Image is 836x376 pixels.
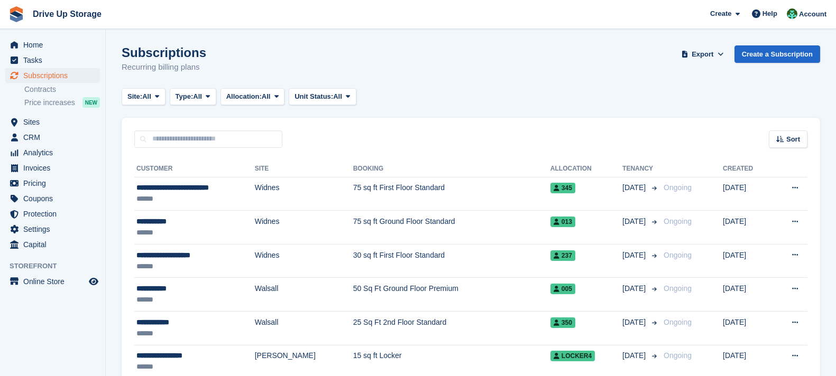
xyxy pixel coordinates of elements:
span: [DATE] [622,250,648,261]
td: Widnes [255,244,353,278]
a: menu [5,161,100,175]
td: [DATE] [723,177,771,211]
span: Allocation: [226,91,262,102]
td: [DATE] [723,312,771,345]
a: menu [5,130,100,145]
span: Subscriptions [23,68,87,83]
td: 50 Sq Ft Ground Floor Premium [353,278,550,312]
td: 30 sq ft First Floor Standard [353,244,550,278]
span: Create [710,8,731,19]
td: [DATE] [723,244,771,278]
th: Tenancy [622,161,659,177]
a: menu [5,176,100,191]
span: Account [799,9,826,20]
a: menu [5,37,100,52]
button: Unit Status: All [289,88,356,106]
span: Help [762,8,777,19]
a: menu [5,115,100,129]
span: Online Store [23,274,87,289]
span: All [262,91,271,102]
a: Price increases NEW [24,97,100,108]
span: Home [23,37,87,52]
a: Contracts [24,84,100,95]
a: menu [5,237,100,252]
th: Site [255,161,353,177]
span: 345 [550,183,575,193]
span: [DATE] [622,182,648,193]
a: menu [5,53,100,68]
td: Walsall [255,312,353,345]
td: Widnes [255,211,353,245]
span: Export [692,49,713,60]
span: CRM [23,130,87,145]
th: Allocation [550,161,622,177]
th: Created [723,161,771,177]
a: menu [5,191,100,206]
td: Widnes [255,177,353,211]
span: Type: [176,91,194,102]
td: [DATE] [723,211,771,245]
button: Site: All [122,88,166,106]
span: Ongoing [664,251,692,259]
span: Invoices [23,161,87,175]
span: Protection [23,206,87,221]
td: 25 Sq Ft 2nd Floor Standard [353,312,550,345]
span: [DATE] [622,350,648,361]
td: Walsall [255,278,353,312]
td: 75 sq ft First Floor Standard [353,177,550,211]
span: Sites [23,115,87,129]
span: Ongoing [664,183,692,192]
td: [DATE] [723,278,771,312]
span: Coupons [23,191,87,206]
p: Recurring billing plans [122,61,206,73]
a: menu [5,206,100,221]
h1: Subscriptions [122,45,206,60]
span: Ongoing [664,318,692,326]
a: menu [5,145,100,160]
span: Ongoing [664,351,692,360]
span: Ongoing [664,284,692,293]
th: Customer [134,161,255,177]
a: menu [5,222,100,237]
span: Tasks [23,53,87,68]
span: [DATE] [622,283,648,294]
span: Settings [23,222,87,237]
span: [DATE] [622,216,648,227]
span: Site: [127,91,142,102]
td: 75 sq ft Ground Floor Standard [353,211,550,245]
span: Pricing [23,176,87,191]
img: Camille [787,8,797,19]
img: stora-icon-8386f47178a22dfd0bd8f6a31ec36ba5ce8667c1dd55bd0f319d3a0aa187defe.svg [8,6,24,22]
a: menu [5,68,100,83]
span: Price increases [24,98,75,108]
span: All [193,91,202,102]
span: Unit Status: [295,91,333,102]
button: Export [679,45,726,63]
span: 350 [550,317,575,328]
th: Booking [353,161,550,177]
span: Analytics [23,145,87,160]
span: Storefront [10,261,105,271]
a: menu [5,274,100,289]
span: 237 [550,250,575,261]
div: NEW [82,97,100,108]
span: 005 [550,284,575,294]
span: All [142,91,151,102]
span: 013 [550,217,575,227]
span: Capital [23,237,87,252]
button: Allocation: All [221,88,285,106]
button: Type: All [170,88,216,106]
span: Sort [786,134,800,145]
span: [DATE] [622,317,648,328]
span: Ongoing [664,217,692,225]
span: Locker4 [550,351,595,361]
a: Preview store [87,275,100,288]
a: Create a Subscription [734,45,820,63]
span: All [333,91,342,102]
a: Drive Up Storage [29,5,106,23]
